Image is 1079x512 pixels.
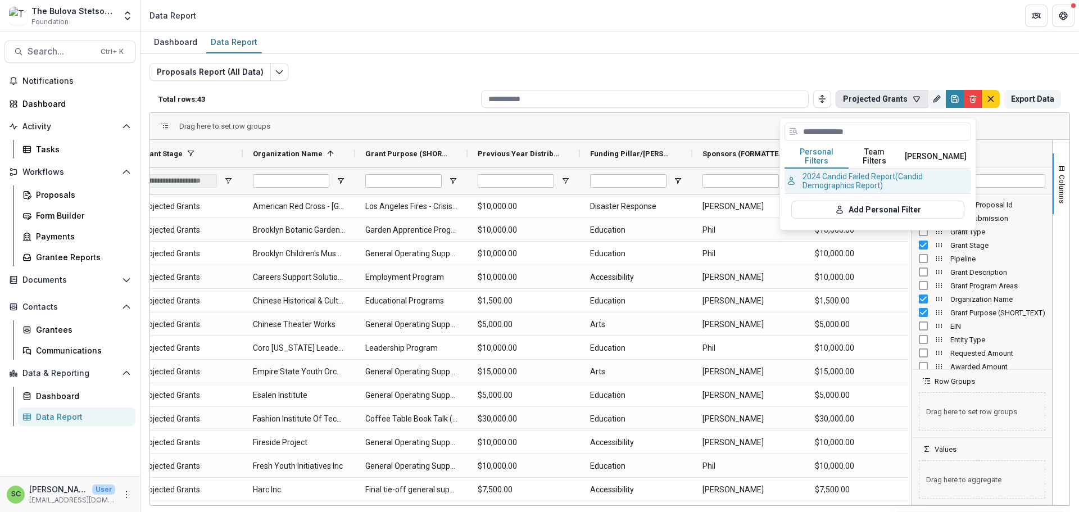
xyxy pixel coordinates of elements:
div: Values [912,454,1052,505]
nav: breadcrumb [145,7,201,24]
span: EIN [950,322,1045,330]
span: Final tie-off general support grants: 2024-$5K & 2025- $2.5K [365,478,457,501]
span: Leadership Program [365,337,457,360]
span: Education [590,455,682,478]
span: $7,500.00 [815,478,907,501]
p: [PERSON_NAME] [29,483,88,495]
span: $10,000.00 [478,266,570,289]
span: Contacts [22,302,117,312]
span: Grant Purpose (SHORT_TEXT) [365,149,448,158]
span: $10,000.00 [815,337,907,360]
span: $10,000.00 [478,337,570,360]
span: Education [590,219,682,242]
span: Coro [US_STATE] Leadership Center [253,337,345,360]
button: Edit selected report [270,63,288,81]
span: [PERSON_NAME] [702,266,795,289]
span: General Operating Support [365,360,457,383]
button: Search... [4,40,135,63]
span: Projected Grants [140,242,233,265]
div: Internal Proposal Id Column [912,198,1052,211]
a: Data Report [206,31,262,53]
span: Projected Grants [140,289,233,312]
span: Awarded Amount [950,363,1045,371]
span: Grant Description [950,268,1045,277]
button: Open Contacts [4,298,135,316]
span: General Operating Support [365,313,457,336]
input: Organization Name Filter Input [253,174,329,188]
span: $30,000.00 [815,407,907,431]
a: Dashboard [149,31,202,53]
div: Data Report [206,34,262,50]
span: Fireside Project [253,431,345,454]
p: User [92,484,115,495]
div: Dashboard [22,98,126,110]
div: Sonia Cavalli [11,491,21,498]
button: Projected Grants [836,90,928,108]
a: Dashboard [4,94,135,113]
button: Open Filter Menu [224,176,233,185]
button: Personal Filters [785,145,849,169]
span: Pipeline [950,255,1045,263]
span: Chinese Historical & Cultural Project (CHCP) [253,289,345,312]
button: Partners [1025,4,1048,27]
span: Drag here to set row groups [919,392,1045,431]
span: $5,000.00 [478,384,570,407]
div: EIN Column [912,319,1052,333]
span: Funding Pillar/[PERSON_NAME] (TAGS) [590,149,673,158]
a: Form Builder [18,206,135,225]
span: Projected Grants [140,266,233,289]
span: $5,000.00 [815,384,907,407]
span: [PERSON_NAME] [702,360,795,383]
div: Proposals [36,189,126,201]
span: Brooklyn Children's Museum Corp [253,242,345,265]
span: Careers Support Solutions Inc [253,266,345,289]
div: Grant Type Column [912,225,1052,238]
button: More [120,488,133,501]
span: $5,000.00 [478,313,570,336]
span: Projected Grants [140,478,233,501]
div: Grant Program Areas Column [912,279,1052,292]
span: $5,000.00 [815,313,907,336]
span: Chinese Theater Works [253,313,345,336]
button: Open Data & Reporting [4,364,135,382]
span: Requested Amount [950,349,1045,357]
span: Education [590,289,682,312]
div: Communications [36,345,126,356]
span: [PERSON_NAME] [702,384,795,407]
button: Save [946,90,964,108]
span: Arts [590,313,682,336]
span: [PERSON_NAME] [702,478,795,501]
span: Search... [28,46,94,57]
span: Internal Proposal Id [950,201,1045,209]
button: Open entity switcher [120,4,135,27]
div: Dashboard [149,34,202,50]
span: Empire State Youth Orchestra [253,360,345,383]
span: Disaster Response [590,195,682,218]
span: General Operating Support [365,455,457,478]
a: Communications [18,341,135,360]
a: Payments [18,227,135,246]
span: Phil [702,337,795,360]
span: Grant Program Areas [950,282,1045,290]
span: Sponsors (FORMATTED_TEXT) [702,149,786,158]
input: Filter Columns Input [935,174,1045,188]
div: The Bulova Stetson Fund [31,5,115,17]
div: Data Report [149,10,196,21]
span: Row Groups [935,377,975,386]
div: Grant Purpose (SHORT_TEXT) Column [912,306,1052,319]
span: Organization Name [253,149,323,158]
span: Foundation [31,17,69,27]
span: Projected Grants [140,360,233,383]
span: Educational Programs [365,289,457,312]
span: Grant Purpose (SHORT_TEXT) [950,309,1045,317]
button: Open Filter Menu [448,176,457,185]
a: Data Report [18,407,135,426]
span: [PERSON_NAME] [702,195,795,218]
span: $10,000.00 [815,431,907,454]
button: Open Filter Menu [673,176,682,185]
span: Fresh Youth Initiatives Inc [253,455,345,478]
button: Open Filter Menu [336,176,345,185]
button: [PERSON_NAME] [900,145,971,169]
span: Notifications [22,76,131,86]
span: Organization Name [950,295,1045,303]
